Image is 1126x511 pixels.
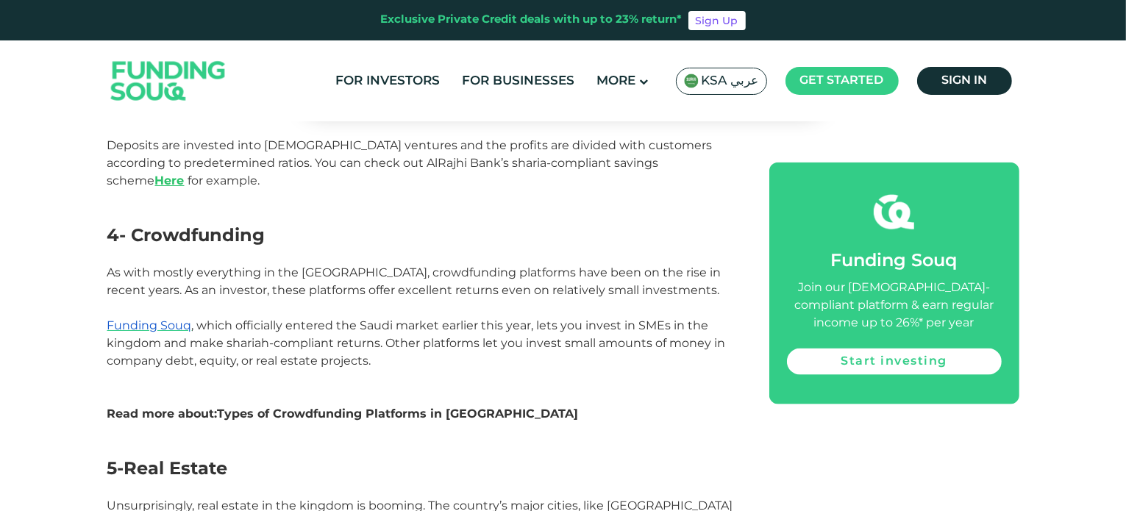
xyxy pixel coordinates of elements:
span: More [597,75,636,87]
a: For Investors [332,69,444,93]
div: Join our [DEMOGRAPHIC_DATA]-compliant platform & earn regular income up to 26%* per year [787,279,1002,332]
span: , which officially entered the Saudi market earlier this year, lets you invest in SMEs in the kin... [107,318,726,368]
span: 5-Real Estate [107,457,228,479]
span: KSA عربي [702,73,759,90]
span: As with mostly everything in the [GEOGRAPHIC_DATA], crowdfunding platforms have been on the rise ... [107,265,721,297]
a: Funding Souq [107,318,192,332]
span: Sign in [941,75,987,86]
span: Deposits are invested into [DEMOGRAPHIC_DATA] ventures and the profits are divided with customers... [107,138,713,187]
a: For Businesses [459,69,579,93]
a: Here [155,174,185,187]
a: Sign Up [688,11,746,30]
img: SA Flag [684,74,699,88]
a: Types of Crowdfunding Platforms in [GEOGRAPHIC_DATA] [218,407,579,421]
span: Funding Souq [831,252,958,269]
a: Start investing [787,348,1002,374]
div: Exclusive Private Credit deals with up to 23% return* [381,12,683,29]
a: Sign in [917,67,1012,95]
img: Logo [96,44,240,118]
span: Get started [800,75,884,86]
img: fsicon [874,191,914,232]
span: 4- Crowdfunding [107,224,266,246]
span: Read more about: [107,407,579,421]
